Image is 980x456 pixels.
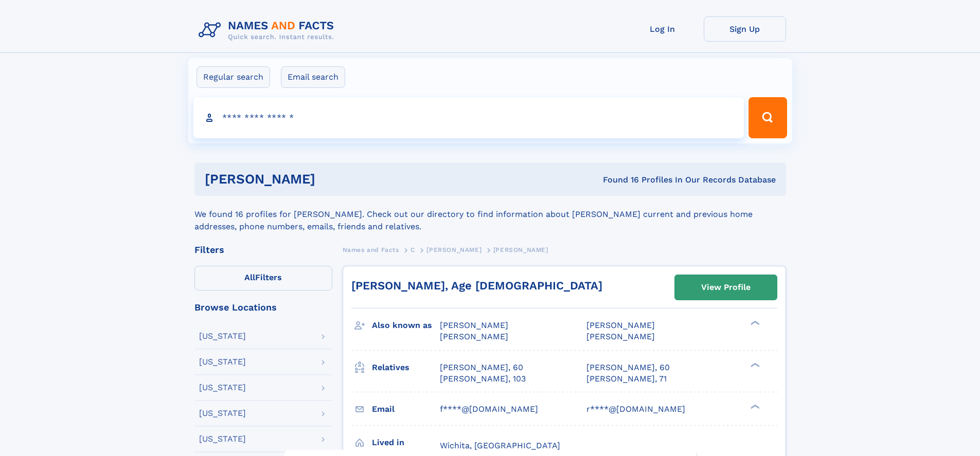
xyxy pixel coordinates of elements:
[199,435,246,443] div: [US_STATE]
[586,332,655,341] span: [PERSON_NAME]
[199,384,246,392] div: [US_STATE]
[372,400,440,418] h3: Email
[493,246,548,253] span: [PERSON_NAME]
[197,66,270,88] label: Regular search
[440,441,560,450] span: Wichita, [GEOGRAPHIC_DATA]
[586,373,667,385] a: [PERSON_NAME], 71
[440,362,523,373] a: [PERSON_NAME], 60
[426,243,482,256] a: [PERSON_NAME]
[194,266,332,290] label: Filters
[372,317,440,334] h3: Also known as
[440,332,508,341] span: [PERSON_NAME]
[193,97,744,138] input: search input
[748,320,760,326] div: ❯
[205,173,459,186] h1: [PERSON_NAME]
[586,320,655,330] span: [PERSON_NAME]
[281,66,345,88] label: Email search
[701,276,751,299] div: View Profile
[704,16,786,42] a: Sign Up
[675,275,777,300] a: View Profile
[199,409,246,417] div: [US_STATE]
[748,403,760,410] div: ❯
[621,16,704,42] a: Log In
[194,16,343,44] img: Logo Names and Facts
[372,359,440,376] h3: Relatives
[426,246,482,253] span: [PERSON_NAME]
[343,243,399,256] a: Names and Facts
[440,373,526,385] a: [PERSON_NAME], 103
[194,196,786,233] div: We found 16 profiles for [PERSON_NAME]. Check out our directory to find information about [PERSON...
[199,332,246,340] div: [US_STATE]
[411,243,415,256] a: C
[586,362,670,373] a: [PERSON_NAME], 60
[372,434,440,451] h3: Lived in
[748,361,760,368] div: ❯
[351,279,602,292] a: [PERSON_NAME], Age [DEMOGRAPHIC_DATA]
[440,320,508,330] span: [PERSON_NAME]
[411,246,415,253] span: C
[194,245,332,254] div: Filters
[194,303,332,312] div: Browse Locations
[244,272,255,282] span: All
[459,174,776,186] div: Found 16 Profiles In Our Records Database
[749,97,787,138] button: Search Button
[199,358,246,366] div: [US_STATE]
